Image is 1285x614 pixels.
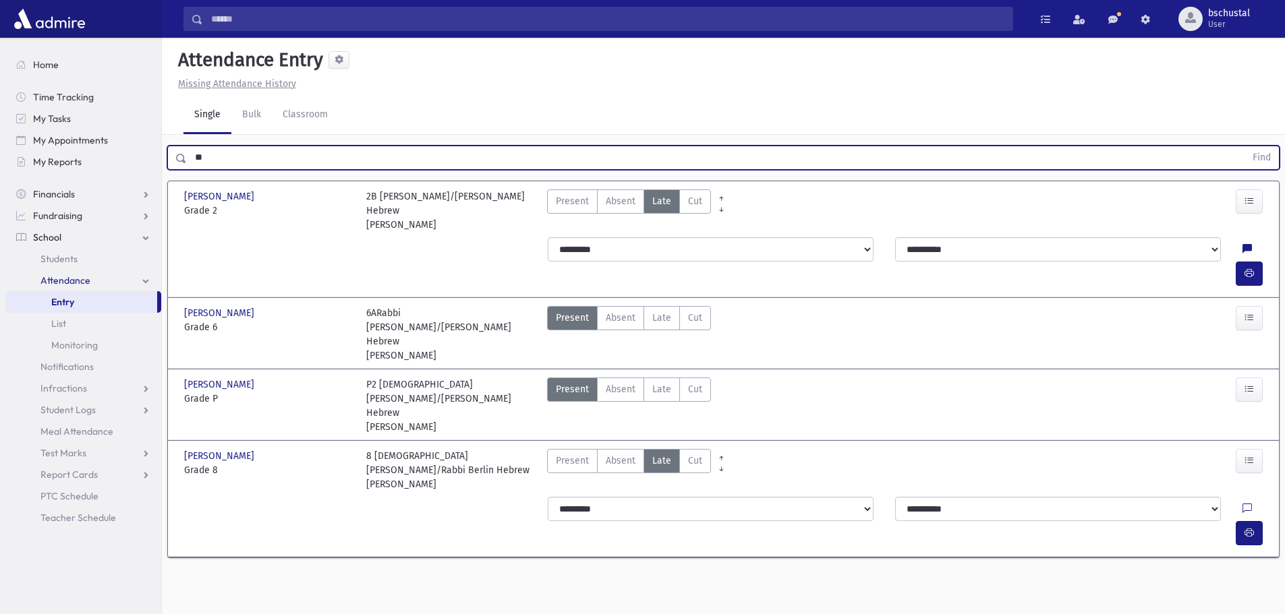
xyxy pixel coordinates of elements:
[183,96,231,134] a: Single
[33,134,108,146] span: My Appointments
[688,194,702,208] span: Cut
[51,317,66,330] span: List
[5,248,161,270] a: Students
[556,311,589,325] span: Present
[40,490,98,502] span: PTC Schedule
[5,356,161,377] a: Notifications
[688,311,702,325] span: Cut
[366,449,535,491] div: 8 [DEMOGRAPHIC_DATA][PERSON_NAME]/Rabbi Berlin Hebrew [PERSON_NAME]
[40,468,98,481] span: Report Cards
[1208,19,1250,30] span: User
[173,78,296,90] a: Missing Attendance History
[1208,8,1250,19] span: bschustal
[33,188,75,200] span: Financials
[5,183,161,205] a: Financials
[366,306,535,363] div: 6ARabbi [PERSON_NAME]/[PERSON_NAME] Hebrew [PERSON_NAME]
[556,382,589,396] span: Present
[5,377,161,399] a: Infractions
[231,96,272,134] a: Bulk
[5,291,157,313] a: Entry
[652,382,671,396] span: Late
[184,189,257,204] span: [PERSON_NAME]
[33,156,82,168] span: My Reports
[5,313,161,334] a: List
[5,485,161,507] a: PTC Schedule
[556,194,589,208] span: Present
[33,210,82,222] span: Fundraising
[51,296,74,308] span: Entry
[33,113,71,125] span: My Tasks
[5,464,161,485] a: Report Cards
[5,226,161,248] a: School
[547,189,711,232] div: AttTypes
[33,59,59,71] span: Home
[203,7,1012,31] input: Search
[1245,146,1279,169] button: Find
[652,194,671,208] span: Late
[366,377,535,434] div: P2 [DEMOGRAPHIC_DATA][PERSON_NAME]/[PERSON_NAME] Hebrew [PERSON_NAME]
[178,78,296,90] u: Missing Attendance History
[688,454,702,468] span: Cut
[5,151,161,173] a: My Reports
[184,392,353,406] span: Grade P
[184,463,353,477] span: Grade 8
[5,399,161,421] a: Student Logs
[5,421,161,442] a: Meal Attendance
[272,96,339,134] a: Classroom
[184,306,257,320] span: [PERSON_NAME]
[40,425,113,437] span: Meal Attendance
[606,454,635,468] span: Absent
[652,454,671,468] span: Late
[5,507,161,528] a: Teacher Schedule
[688,382,702,396] span: Cut
[40,361,94,373] span: Notifications
[5,205,161,226] a: Fundraising
[40,404,96,416] span: Student Logs
[184,320,353,334] span: Grade 6
[5,442,161,464] a: Test Marks
[33,231,61,243] span: School
[40,382,87,394] span: Infractions
[606,311,635,325] span: Absent
[184,449,257,463] span: [PERSON_NAME]
[40,447,86,459] span: Test Marks
[5,86,161,108] a: Time Tracking
[606,382,635,396] span: Absent
[5,54,161,75] a: Home
[606,194,635,208] span: Absent
[11,5,88,32] img: AdmirePro
[547,377,711,434] div: AttTypes
[184,377,257,392] span: [PERSON_NAME]
[40,274,90,286] span: Attendance
[184,204,353,218] span: Grade 2
[40,512,116,524] span: Teacher Schedule
[5,108,161,129] a: My Tasks
[40,253,78,265] span: Students
[5,334,161,356] a: Monitoring
[173,49,323,71] h5: Attendance Entry
[547,449,711,491] div: AttTypes
[547,306,711,363] div: AttTypes
[5,129,161,151] a: My Appointments
[366,189,535,232] div: 2B [PERSON_NAME]/[PERSON_NAME] Hebrew [PERSON_NAME]
[556,454,589,468] span: Present
[652,311,671,325] span: Late
[33,91,94,103] span: Time Tracking
[5,270,161,291] a: Attendance
[51,339,98,351] span: Monitoring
